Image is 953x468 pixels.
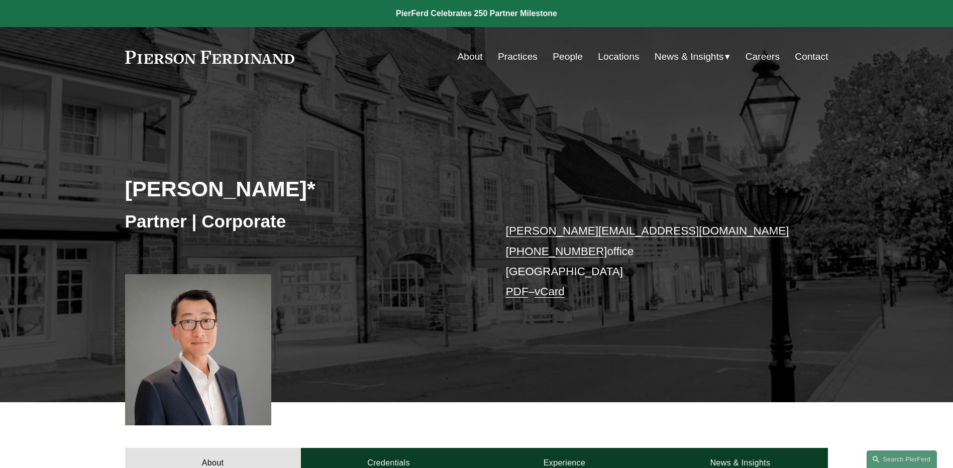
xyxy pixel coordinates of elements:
a: vCard [535,285,565,298]
a: [PHONE_NUMBER] [506,245,607,258]
a: Careers [746,47,780,66]
a: PDF [506,285,528,298]
a: Locations [598,47,639,66]
a: Search this site [867,450,937,468]
a: People [553,47,583,66]
p: office [GEOGRAPHIC_DATA] – [506,221,799,302]
a: folder dropdown [655,47,730,66]
a: About [458,47,483,66]
span: News & Insights [655,48,724,66]
a: Contact [795,47,828,66]
a: [PERSON_NAME][EMAIL_ADDRESS][DOMAIN_NAME] [506,224,789,237]
h3: Partner | Corporate [125,210,477,232]
a: Practices [498,47,538,66]
h2: [PERSON_NAME]* [125,176,477,202]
